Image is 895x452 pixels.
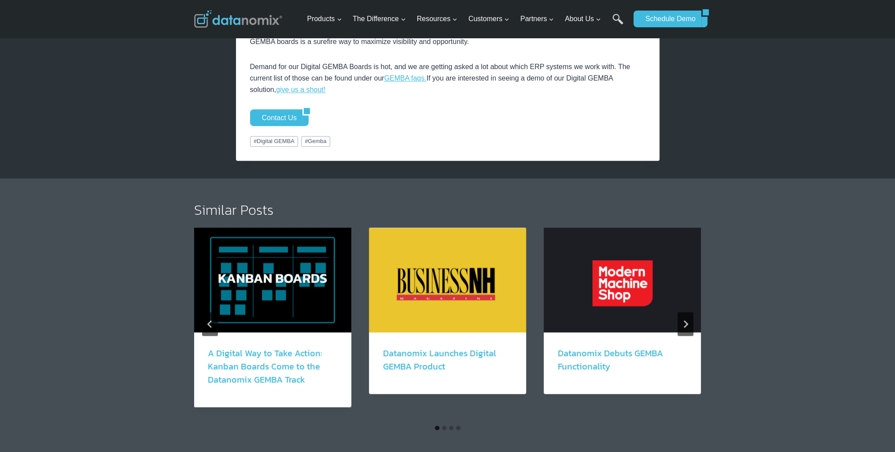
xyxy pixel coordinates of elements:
span: Products [307,13,342,25]
img: Modern Machine Shop [544,228,701,332]
span: The Difference [353,13,406,25]
span: # [254,138,257,144]
a: Search [612,14,623,33]
button: Go to slide 3 [449,426,453,430]
a: A Digital Way to Take Action: Kanban Boards Come to the Datanomix GEMBA Track [208,346,323,386]
span: Resources [417,13,457,25]
button: Go to slide 2 [442,426,446,430]
p: Demand for our Digital GEMBA Boards is hot, and we are getting asked a lot about which ERP system... [250,61,645,95]
h2: Similar Posts [194,203,701,217]
a: #Digital GEMBA [250,136,298,147]
img: A Smarter Way to Take Action: Kanban Boards Come to the Datanomix GEMBA Track [194,228,351,332]
button: Next [678,312,693,336]
a: #Gemba [301,136,330,147]
div: 3 of 4 [544,228,701,420]
a: GEMBA faqs. [384,74,427,82]
span: # [305,138,308,144]
a: give us a shout! [276,86,325,93]
button: Go to slide 4 [456,426,460,430]
img: Business NH [369,228,526,332]
a: Datanomix Launches Digital GEMBA Product [383,346,496,373]
div: 1 of 4 [194,228,351,420]
button: Go to last slide [202,312,218,336]
span: Customers [468,13,509,25]
button: Go to slide 1 [435,426,439,430]
nav: Primary Navigation [303,5,629,33]
a: Contact Us [250,109,302,126]
div: 2 of 4 [369,228,526,420]
a: Datanomix Debuts GEMBA Functionality [558,346,663,373]
span: Partners [520,13,554,25]
img: Datanomix [194,10,282,28]
ul: Select a slide to show [194,424,701,431]
span: About Us [565,13,601,25]
a: Schedule Demo [633,11,701,27]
